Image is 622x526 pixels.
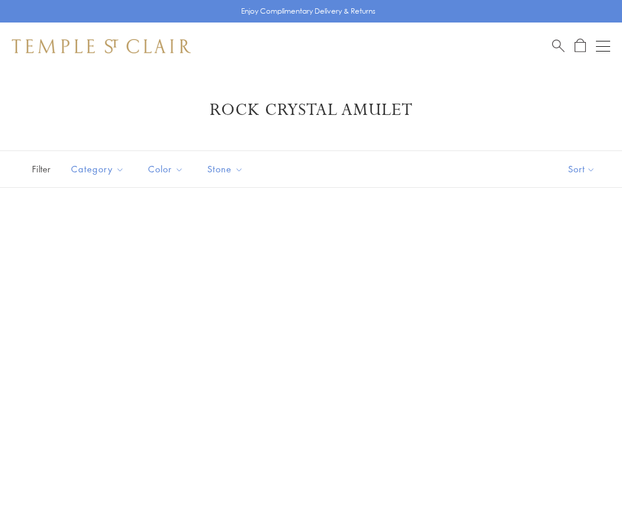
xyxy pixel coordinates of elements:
[201,162,252,177] span: Stone
[65,162,133,177] span: Category
[575,39,586,53] a: Open Shopping Bag
[241,5,376,17] p: Enjoy Complimentary Delivery & Returns
[552,39,565,53] a: Search
[596,39,610,53] button: Open navigation
[30,100,592,121] h1: Rock Crystal Amulet
[541,151,622,187] button: Show sort by
[139,156,193,182] button: Color
[142,162,193,177] span: Color
[198,156,252,182] button: Stone
[12,39,191,53] img: Temple St. Clair
[62,156,133,182] button: Category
